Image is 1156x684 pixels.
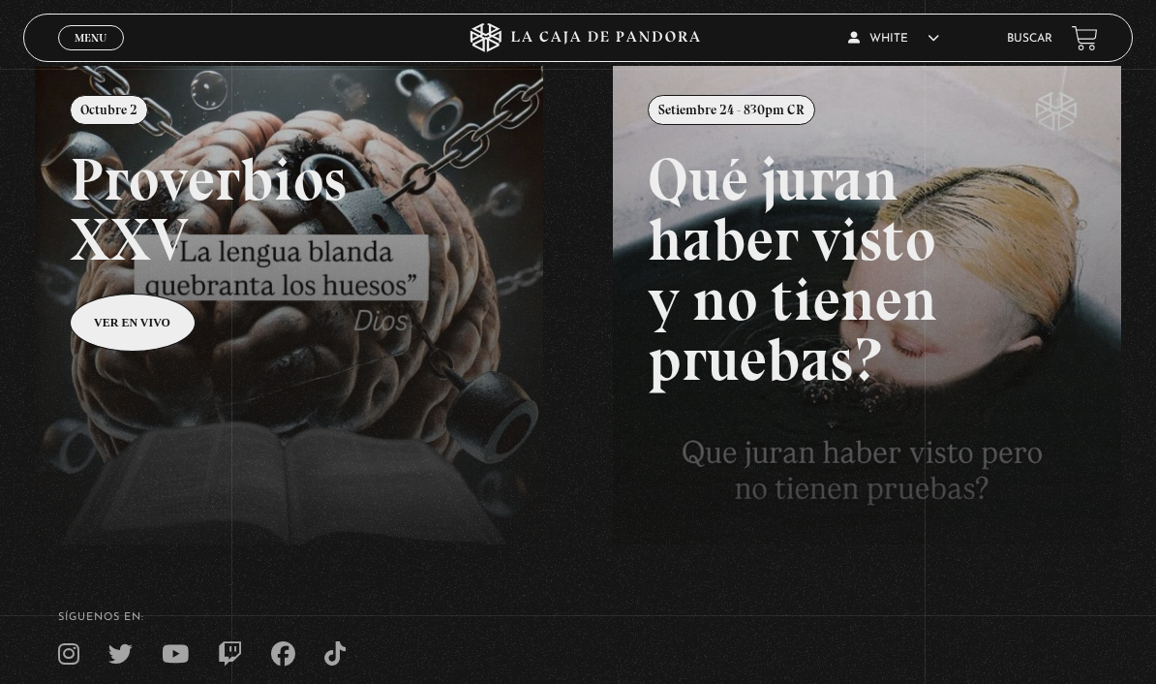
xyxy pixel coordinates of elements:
[68,48,113,62] span: Cerrar
[1072,25,1098,51] a: View your shopping cart
[848,33,939,45] span: White
[75,32,106,44] span: Menu
[1007,33,1052,45] a: Buscar
[58,612,1099,623] h4: SÍguenos en:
